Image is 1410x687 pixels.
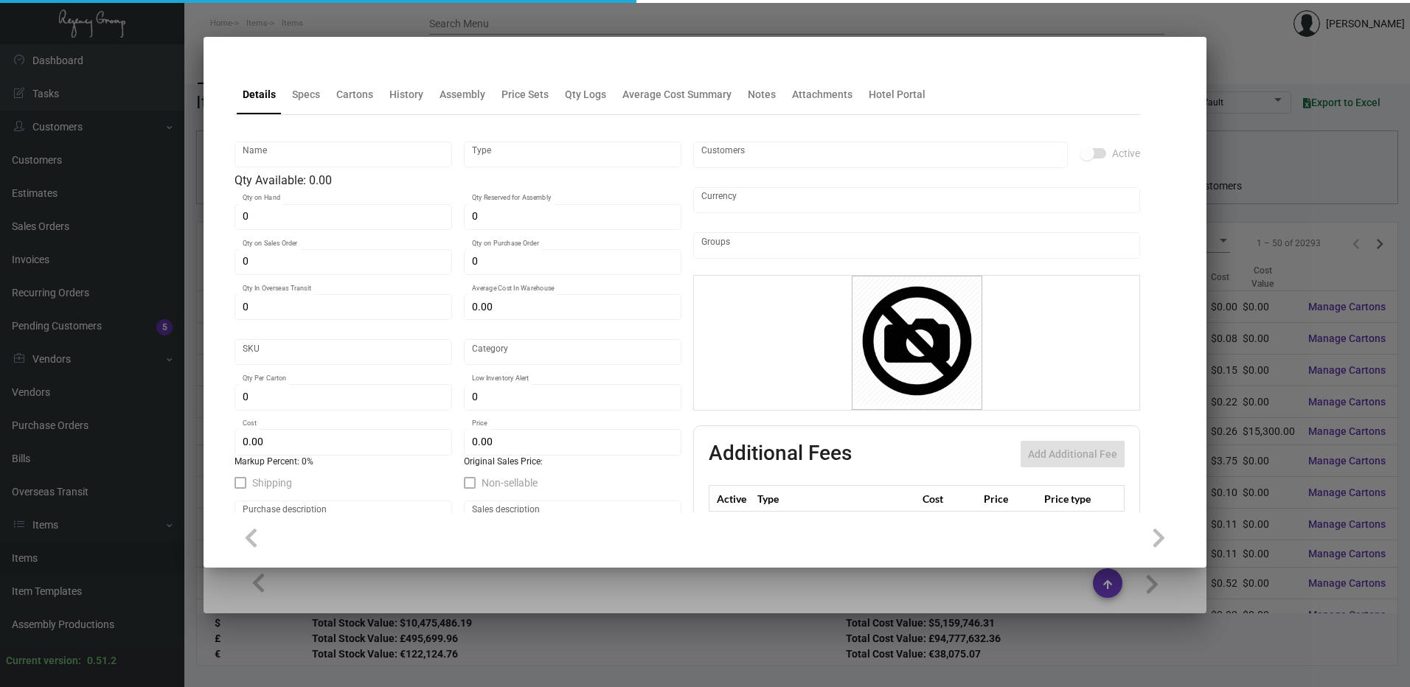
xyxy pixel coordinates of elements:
[1041,486,1107,512] th: Price type
[709,441,852,467] h2: Additional Fees
[336,87,373,102] div: Cartons
[501,87,549,102] div: Price Sets
[1021,441,1125,467] button: Add Additional Fee
[792,87,852,102] div: Attachments
[1028,448,1117,460] span: Add Additional Fee
[754,486,919,512] th: Type
[1112,144,1140,162] span: Active
[6,653,81,669] div: Current version:
[482,474,538,492] span: Non-sellable
[980,486,1041,512] th: Price
[389,87,423,102] div: History
[252,474,292,492] span: Shipping
[292,87,320,102] div: Specs
[87,653,117,669] div: 0.51.2
[622,87,732,102] div: Average Cost Summary
[748,87,776,102] div: Notes
[565,87,606,102] div: Qty Logs
[235,172,681,189] div: Qty Available: 0.00
[701,240,1133,251] input: Add new..
[701,149,1060,161] input: Add new..
[709,486,754,512] th: Active
[919,486,979,512] th: Cost
[243,87,276,102] div: Details
[869,87,925,102] div: Hotel Portal
[440,87,485,102] div: Assembly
